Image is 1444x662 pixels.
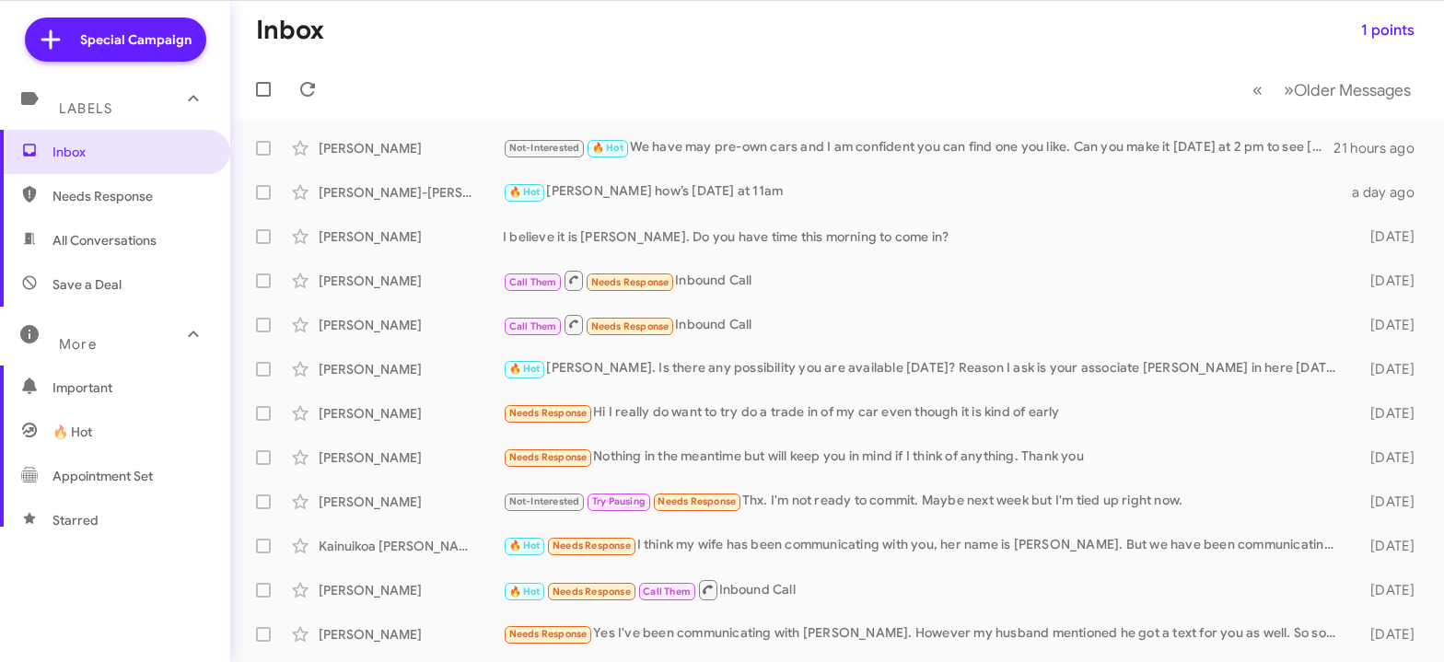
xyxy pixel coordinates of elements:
span: Needs Response [591,276,670,288]
span: Special Campaign [80,30,192,49]
div: [DATE] [1346,360,1429,378]
div: [PERSON_NAME] how’s [DATE] at 11am [503,181,1346,203]
div: [DATE] [1346,316,1429,334]
span: 🔥 Hot [509,586,541,598]
span: Important [52,378,209,397]
div: Thx. I'm not ready to commit. Maybe next week but I'm tied up right now. [503,491,1346,512]
span: Labels [59,100,112,117]
div: [PERSON_NAME] [319,404,503,423]
div: Inbound Call [503,269,1346,292]
span: Try Pausing [592,495,646,507]
div: [DATE] [1346,581,1429,599]
a: Special Campaign [25,17,206,62]
div: [PERSON_NAME] [319,625,503,644]
span: Needs Response [658,495,736,507]
div: a day ago [1346,183,1429,202]
div: [PERSON_NAME] [319,316,503,334]
button: Next [1273,71,1422,109]
span: 🔥 Hot [509,186,541,198]
div: [DATE] [1346,493,1429,511]
span: » [1284,78,1294,101]
span: 1 points [1361,14,1415,47]
div: Inbound Call [503,578,1346,601]
span: Call Them [509,276,557,288]
div: Hi I really do want to try do a trade in of my car even though it is kind of early [503,402,1346,424]
span: Starred [52,511,99,529]
div: [PERSON_NAME] [319,272,503,290]
div: [DATE] [1346,404,1429,423]
span: More [59,336,97,353]
div: [PERSON_NAME] [319,227,503,246]
div: [PERSON_NAME] [319,360,503,378]
span: 🔥 Hot [592,142,623,154]
span: 🔥 Hot [509,363,541,375]
span: Inbox [52,143,209,161]
div: [PERSON_NAME] [319,448,503,467]
span: Needs Response [52,187,209,205]
span: Needs Response [509,407,588,419]
div: Yes I've been communicating with [PERSON_NAME]. However my husband mentioned he got a text for yo... [503,623,1346,645]
span: Save a Deal [52,275,122,294]
span: Call Them [643,586,691,598]
h1: Inbox [256,16,324,45]
div: [PERSON_NAME] [319,493,503,511]
div: [DATE] [1346,227,1429,246]
div: Inbound Call [503,313,1346,336]
span: Needs Response [509,451,588,463]
span: All Conversations [52,231,157,250]
div: 21 hours ago [1333,139,1429,157]
button: Previous [1241,71,1274,109]
div: [PERSON_NAME] [319,139,503,157]
div: [PERSON_NAME] [319,581,503,599]
div: Kainuikoa [PERSON_NAME] [319,537,503,555]
div: [DATE] [1346,537,1429,555]
span: Needs Response [553,586,631,598]
button: 1 points [1346,14,1429,47]
div: [PERSON_NAME]. Is there any possibility you are available [DATE]? Reason I ask is your associate ... [503,358,1346,379]
span: 🔥 Hot [52,423,92,441]
div: [PERSON_NAME]-[PERSON_NAME] [319,183,503,202]
div: Nothing in the meantime but will keep you in mind if I think of anything. Thank you [503,447,1346,468]
div: We have may pre-own cars and I am confident you can find one you like. Can you make it [DATE] at ... [503,137,1333,158]
nav: Page navigation example [1242,71,1422,109]
span: Not-Interested [509,142,580,154]
div: [DATE] [1346,625,1429,644]
span: Older Messages [1294,80,1411,100]
span: « [1252,78,1263,101]
span: Needs Response [553,540,631,552]
span: Needs Response [509,628,588,640]
span: Call Them [509,320,557,332]
div: I think my wife has been communicating with you, her name is [PERSON_NAME]. But we have been comm... [503,535,1346,556]
span: Needs Response [591,320,670,332]
span: Appointment Set [52,467,153,485]
div: I believe it is [PERSON_NAME]. Do you have time this morning to come in? [503,227,1346,246]
span: 🔥 Hot [509,540,541,552]
div: [DATE] [1346,448,1429,467]
div: [DATE] [1346,272,1429,290]
span: Not-Interested [509,495,580,507]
